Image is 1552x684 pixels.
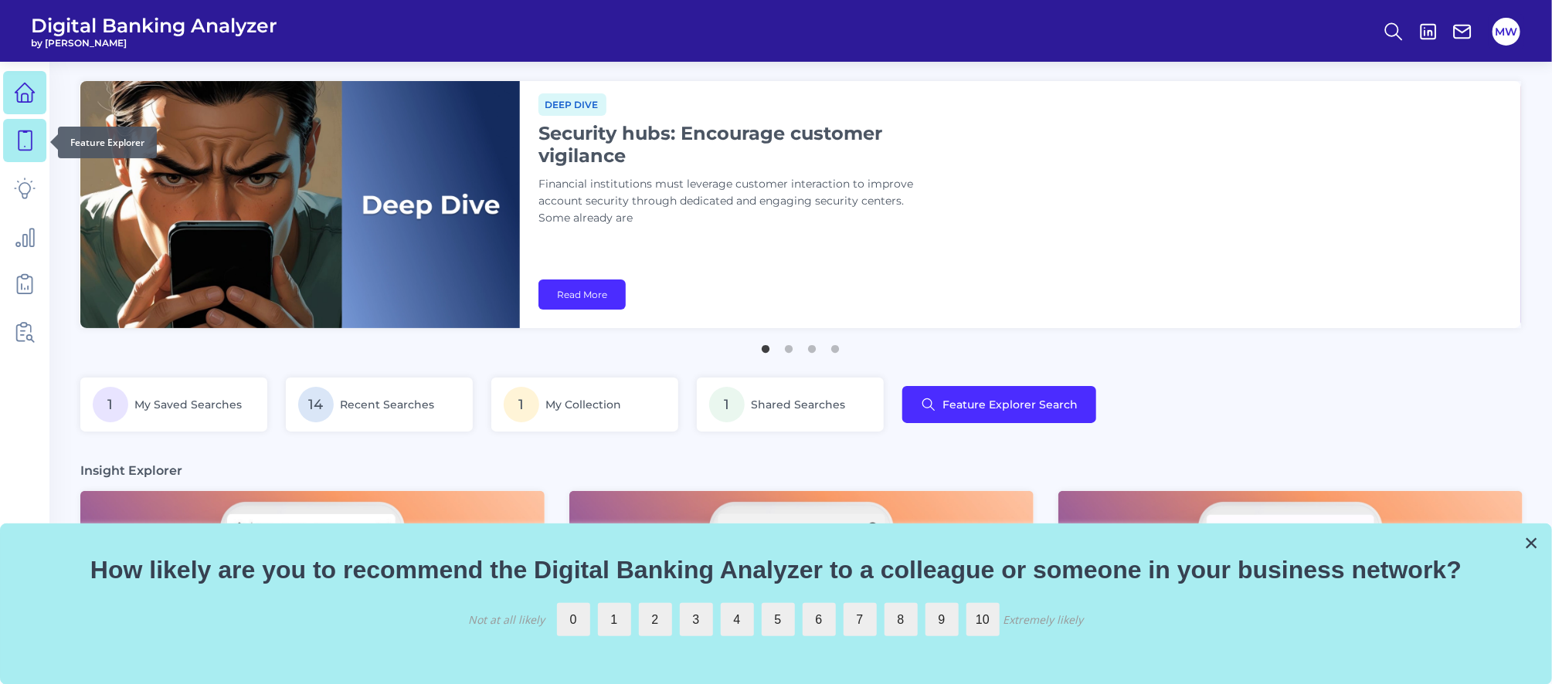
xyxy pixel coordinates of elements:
label: 1 [598,603,631,636]
button: Close [1524,530,1539,555]
span: 1 [93,387,128,422]
label: 0 [557,603,590,636]
span: 1 [709,387,745,422]
span: Digital Banking Analyzer [31,14,277,37]
button: 4 [828,337,844,353]
span: My Collection [545,398,621,411]
div: Extremely likely [1004,612,1084,627]
h3: Insight Explorer [80,462,182,479]
span: Deep dive [538,93,606,116]
span: Feature Explorer Search [942,398,1078,411]
span: Recent Searches [340,398,434,411]
div: Feature Explorer [58,127,157,158]
label: 10 [966,603,1000,636]
div: Not at all likely [469,612,545,627]
button: 3 [805,337,820,353]
button: 1 [759,337,774,353]
label: 2 [639,603,672,636]
label: 7 [844,603,877,636]
label: 5 [762,603,795,636]
label: 9 [925,603,959,636]
h1: Security hubs: Encourage customer vigilance [538,122,925,167]
label: 8 [885,603,918,636]
button: MW [1493,18,1520,46]
label: 4 [721,603,754,636]
span: Shared Searches [751,398,845,411]
span: My Saved Searches [134,398,242,411]
p: Financial institutions must leverage customer interaction to improve account security through ded... [538,176,925,227]
a: Read More [538,279,626,310]
p: How likely are you to recommend the Digital Banking Analyzer to a colleague or someone in your bu... [19,555,1533,584]
label: 3 [680,603,713,636]
span: by [PERSON_NAME] [31,37,277,49]
span: 1 [504,387,539,422]
span: 14 [298,387,334,422]
button: 2 [782,337,797,353]
img: bannerImg [80,81,520,328]
label: 6 [803,603,836,636]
